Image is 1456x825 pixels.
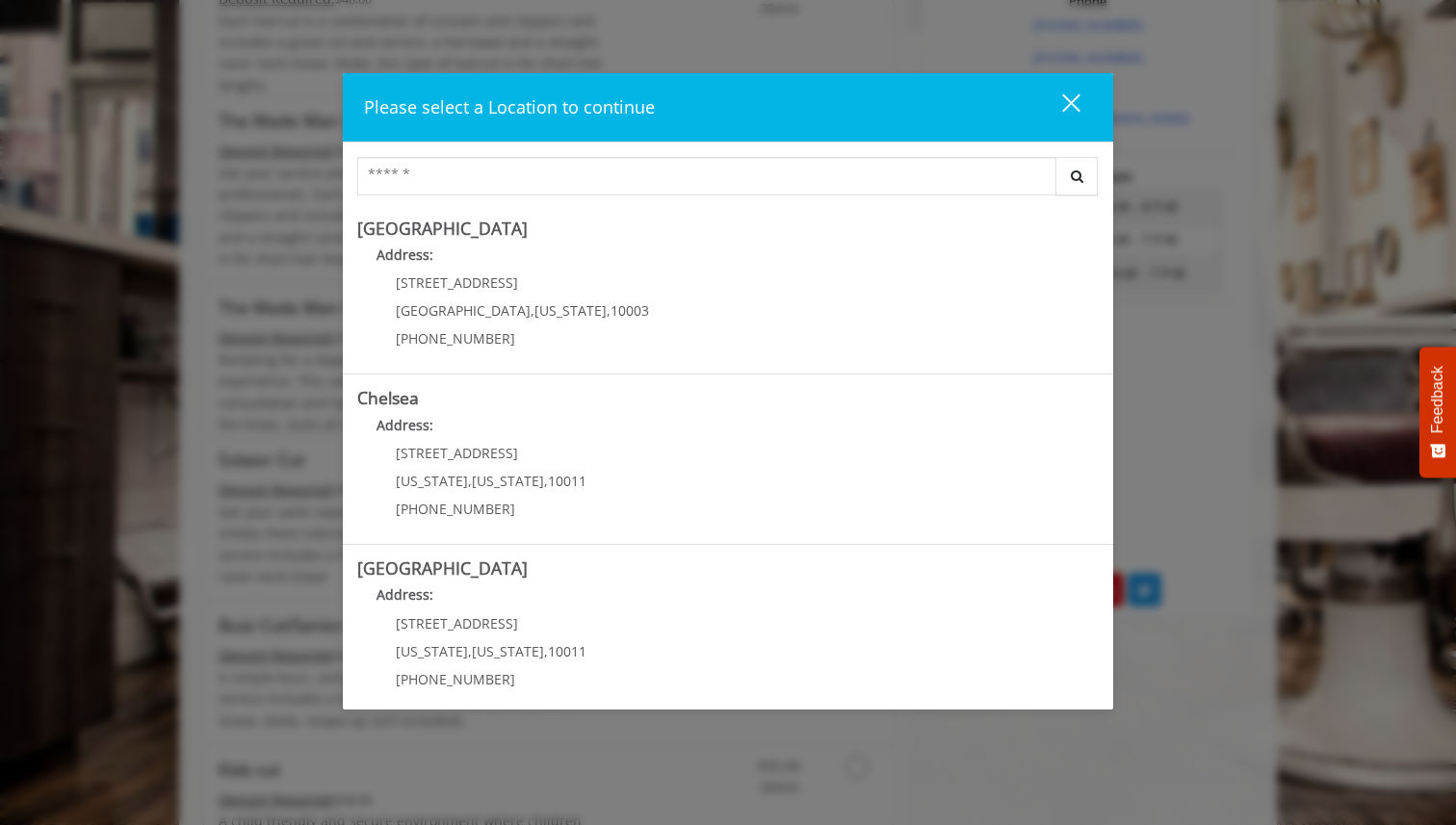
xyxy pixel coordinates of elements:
[544,472,548,490] span: ,
[377,245,433,264] b: Address:
[548,642,586,660] span: 10011
[1419,347,1456,477] button: Feedback - Show survey
[534,301,607,320] span: [US_STATE]
[396,500,515,518] span: [PHONE_NUMBER]
[472,472,544,490] span: [US_STATE]
[531,301,534,320] span: ,
[377,416,433,434] b: Address:
[357,556,528,580] b: [GEOGRAPHIC_DATA]
[396,472,468,490] span: [US_STATE]
[396,301,531,320] span: [GEOGRAPHIC_DATA]
[396,329,515,348] span: [PHONE_NUMBER]
[357,157,1099,205] div: Center Select
[468,472,472,490] span: ,
[364,95,655,118] span: Please select a Location to continue
[357,217,528,240] b: [GEOGRAPHIC_DATA]
[396,444,518,462] span: [STREET_ADDRESS]
[611,301,649,320] span: 10003
[1027,88,1092,127] button: close dialog
[396,273,518,292] span: [STREET_ADDRESS]
[548,472,586,490] span: 10011
[1066,169,1088,183] i: Search button
[396,670,515,688] span: [PHONE_NUMBER]
[607,301,611,320] span: ,
[468,642,472,660] span: ,
[396,614,518,632] span: [STREET_ADDRESS]
[377,585,433,604] b: Address:
[1429,366,1446,433] span: Feedback
[396,642,468,660] span: [US_STATE]
[544,642,548,660] span: ,
[357,157,1056,195] input: Search Center
[1040,92,1079,121] div: close dialog
[472,642,544,660] span: [US_STATE]
[357,386,419,409] b: Chelsea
